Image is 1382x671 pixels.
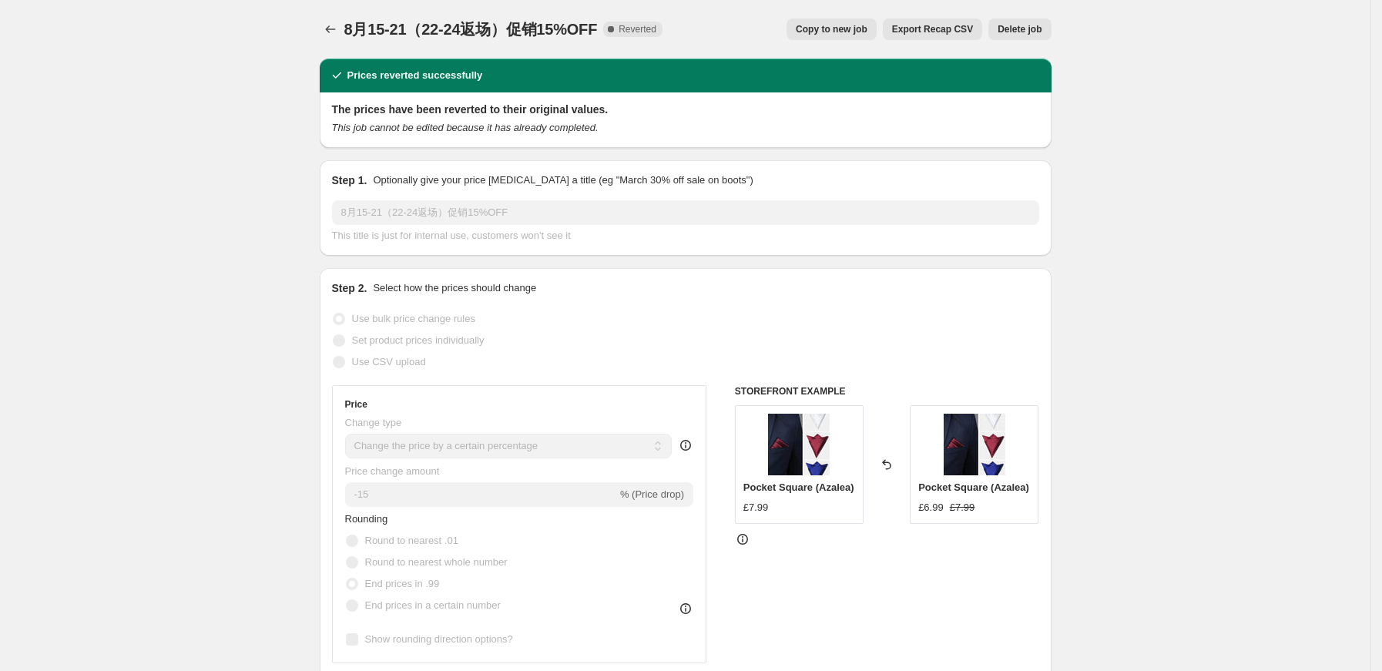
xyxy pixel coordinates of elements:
[345,465,440,477] span: Price change amount
[373,280,536,296] p: Select how the prices should change
[365,535,458,546] span: Round to nearest .01
[892,23,973,35] span: Export Recap CSV
[352,313,475,324] span: Use bulk price change rules
[344,21,598,38] span: 8月15-21（22-24返场）促销15%OFF
[332,122,599,133] i: This job cannot be edited because it has already completed.
[345,482,617,507] input: -15
[918,500,944,515] div: £6.99
[743,500,769,515] div: £7.99
[365,578,440,589] span: End prices in .99
[352,356,426,367] span: Use CSV upload
[345,398,367,411] h3: Price
[998,23,1042,35] span: Delete job
[787,18,877,40] button: Copy to new job
[332,280,367,296] h2: Step 2.
[768,414,830,475] img: s_46a459cd-f4e3-4516-9b50-6b4a1ca36427_80x.jpg
[365,633,513,645] span: Show rounding direction options?
[944,414,1005,475] img: s_46a459cd-f4e3-4516-9b50-6b4a1ca36427_80x.jpg
[352,334,485,346] span: Set product prices individually
[796,23,867,35] span: Copy to new job
[345,417,402,428] span: Change type
[678,438,693,453] div: help
[988,18,1051,40] button: Delete job
[619,23,656,35] span: Reverted
[950,500,975,515] strike: £7.99
[332,200,1039,225] input: 30% off holiday sale
[620,488,684,500] span: % (Price drop)
[373,173,753,188] p: Optionally give your price [MEDICAL_DATA] a title (eg "March 30% off sale on boots")
[345,513,388,525] span: Rounding
[332,102,1039,117] h2: The prices have been reverted to their original values.
[320,18,341,40] button: Price change jobs
[735,385,1039,398] h6: STOREFRONT EXAMPLE
[332,173,367,188] h2: Step 1.
[365,599,501,611] span: End prices in a certain number
[743,481,854,493] span: Pocket Square (Azalea)
[918,481,1029,493] span: Pocket Square (Azalea)
[332,230,571,241] span: This title is just for internal use, customers won't see it
[365,556,508,568] span: Round to nearest whole number
[347,68,483,83] h2: Prices reverted successfully
[883,18,982,40] button: Export Recap CSV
